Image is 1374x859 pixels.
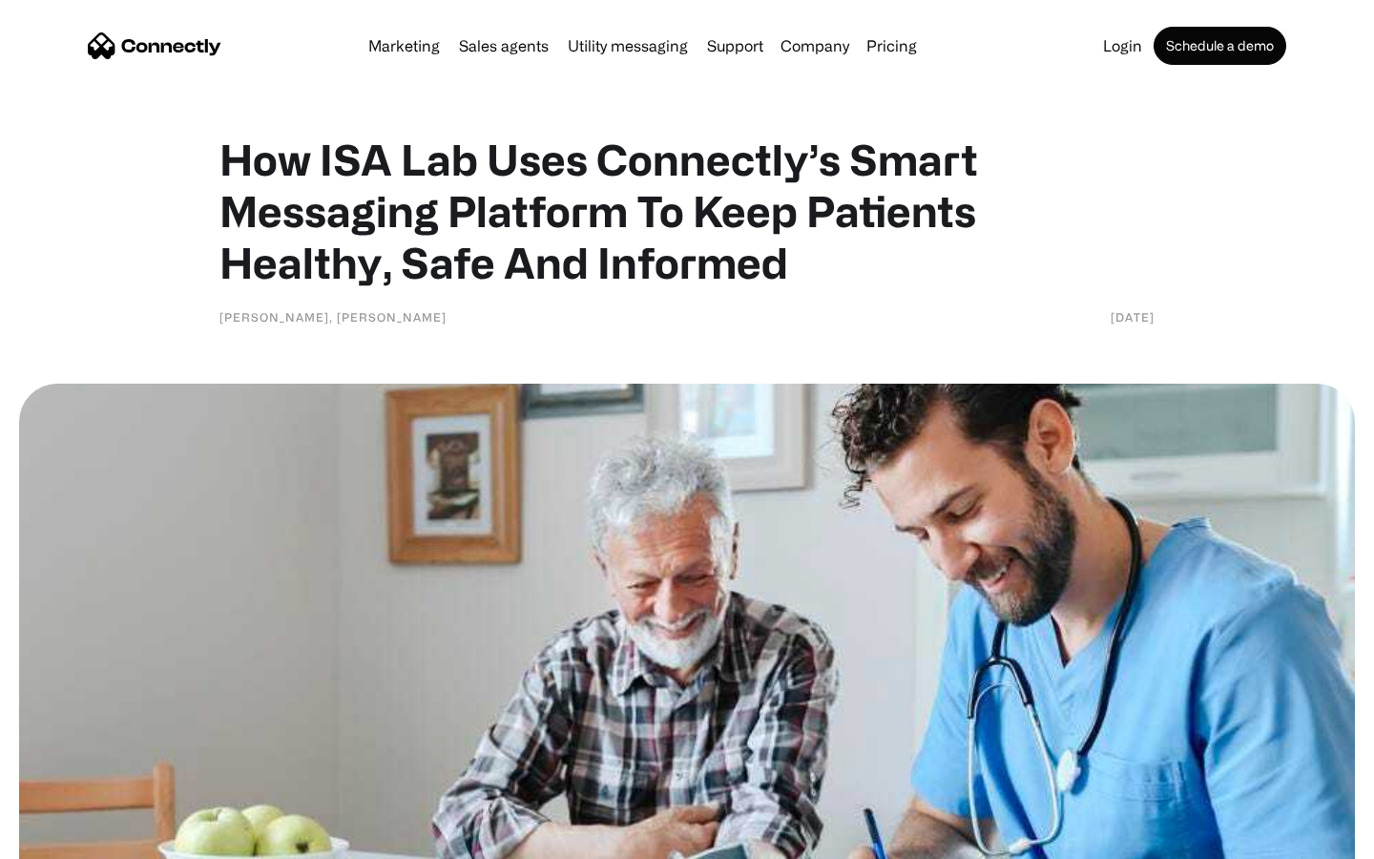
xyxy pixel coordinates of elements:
[19,826,114,852] aside: Language selected: English
[219,134,1155,288] h1: How ISA Lab Uses Connectly’s Smart Messaging Platform To Keep Patients Healthy, Safe And Informed
[560,38,696,53] a: Utility messaging
[1154,27,1286,65] a: Schedule a demo
[1111,307,1155,326] div: [DATE]
[1095,38,1150,53] a: Login
[451,38,556,53] a: Sales agents
[699,38,771,53] a: Support
[38,826,114,852] ul: Language list
[361,38,448,53] a: Marketing
[859,38,925,53] a: Pricing
[219,307,447,326] div: [PERSON_NAME], [PERSON_NAME]
[781,32,849,59] div: Company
